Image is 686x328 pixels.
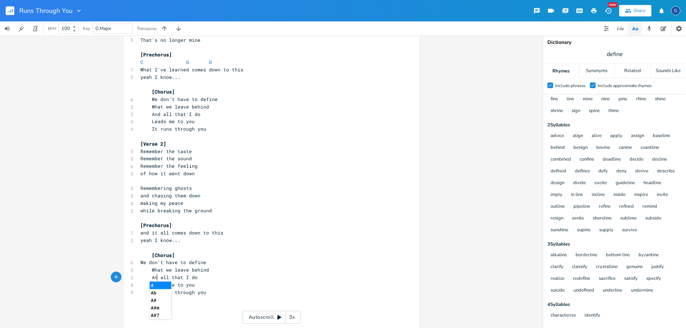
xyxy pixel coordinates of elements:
[573,204,590,210] button: pipeline
[575,168,590,175] button: defines
[583,96,593,102] button: mine
[599,227,613,233] button: supply
[585,313,600,319] button: identify
[603,288,622,294] button: underline
[615,64,650,78] div: Related
[140,200,183,206] span: making my peace
[651,264,664,270] button: justify
[551,180,565,186] button: design
[140,259,206,266] span: We don't have to define
[551,133,564,139] button: advice
[651,64,686,78] div: Sounds Like
[633,7,646,14] div: Share
[671,6,680,15] div: glennseland
[140,274,198,281] span: An all that I do
[608,2,617,7] div: New
[655,96,666,102] button: shine
[547,302,682,307] div: 4 Syllable s
[608,108,619,114] button: thine
[140,96,218,102] span: We don't have to define
[631,288,653,294] button: undermine
[607,50,623,59] span: define
[599,276,616,282] button: sacrifice
[551,145,565,151] button: behind
[551,313,576,319] button: characterize
[636,96,646,102] button: rhine
[598,168,608,175] button: defy
[616,180,635,186] button: guideline
[653,133,670,139] button: baseline
[140,170,195,177] span: of how it went down
[140,222,172,228] span: [Prechorus]
[671,2,680,19] button: G
[638,252,659,258] button: byzantine
[547,40,682,45] div: Dictionary
[572,108,580,114] button: sign
[140,111,200,117] span: And all that I do
[209,59,212,65] span: D
[606,252,630,258] button: bottom line
[551,276,565,282] button: realize
[573,145,588,151] button: benign
[595,180,607,186] button: excite
[48,27,56,31] div: BPM
[619,204,634,210] button: refined
[551,168,566,175] button: defined
[551,252,567,258] button: alkaline
[601,4,615,17] button: New
[140,237,180,243] span: yeah I know...
[150,312,171,319] li: A#7
[140,155,192,162] span: Remember the sound
[596,145,610,151] button: bovine
[624,276,638,282] button: satisfy
[573,288,594,294] button: undefined
[140,282,195,288] span: Leads me to you
[599,204,611,210] button: refine
[573,133,583,139] button: align
[603,157,621,163] button: deadline
[140,104,209,110] span: What we leave behind
[572,264,587,270] button: classify
[140,66,243,73] span: What I've learned comes down to this
[186,59,189,65] span: G
[589,108,600,114] button: spine
[613,192,626,198] button: inside
[140,51,172,58] span: [Prechorus]
[622,227,637,233] button: survive
[95,25,111,32] span: G Major
[643,180,661,186] button: headline
[634,192,648,198] button: inspire
[580,157,594,163] button: confine
[140,37,200,43] span: That's no longer mine
[657,168,675,175] button: describe
[140,163,198,169] span: Remember the feeling
[140,185,192,191] span: Remembering ghosts
[140,126,206,132] span: It runs through you
[547,242,682,247] div: 3 Syllable s
[150,282,171,289] li: A
[593,216,612,222] button: shoreline
[140,148,192,155] span: Remember the taste
[551,157,571,163] button: combined
[551,227,568,233] button: sunshine
[152,89,175,95] span: [Chorus]
[635,168,648,175] button: derive
[645,216,661,222] button: subside
[140,229,223,236] span: and it all comes down to this
[140,141,166,147] span: [Verse 2]
[620,216,637,222] button: sublime
[551,192,562,198] button: imply
[573,276,590,282] button: redefine
[631,133,644,139] button: assign
[551,264,563,270] button: clarify
[619,145,632,151] button: canine
[140,289,206,296] span: It runs through you
[555,84,586,88] div: Include phrases
[592,133,602,139] button: alive
[551,108,563,114] button: shrine
[567,96,574,102] button: line
[598,84,652,88] div: Include approximate rhymes
[596,264,618,270] button: crystalline
[140,59,143,65] span: C
[140,192,200,199] span: and chasing them down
